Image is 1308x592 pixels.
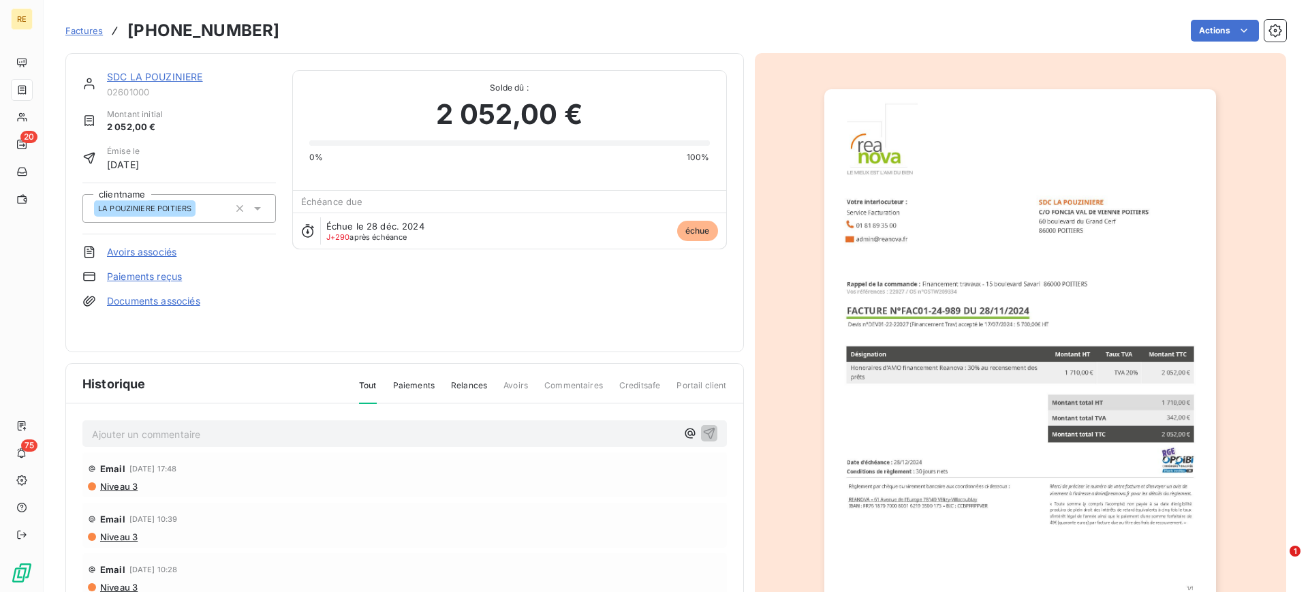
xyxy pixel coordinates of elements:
span: Creditsafe [619,379,661,403]
iframe: Intercom live chat [1262,546,1294,578]
span: [DATE] 10:28 [129,565,178,574]
span: Paiements [393,379,435,403]
span: échue [677,221,718,241]
span: Email [100,514,125,525]
div: RE [11,8,33,30]
span: Niveau 3 [99,481,138,492]
span: 02601000 [107,87,276,97]
span: J+290 [326,232,350,242]
a: Avoirs associés [107,245,176,259]
span: Niveau 3 [99,531,138,542]
a: Documents associés [107,294,200,308]
span: après échéance [326,233,407,241]
span: 2 052,00 € [436,94,582,135]
span: 1 [1290,546,1301,557]
span: Factures [65,25,103,36]
span: 75 [21,439,37,452]
span: Commentaires [544,379,603,403]
a: Factures [65,24,103,37]
span: Email [100,564,125,575]
img: Logo LeanPay [11,562,33,584]
span: [DATE] [107,157,140,172]
span: Montant initial [107,108,163,121]
button: Actions [1191,20,1259,42]
span: Email [100,463,125,474]
span: [DATE] 10:39 [129,515,178,523]
span: 0% [309,151,323,163]
span: Historique [82,375,146,393]
span: LA POUZINIERE POITIERS [98,204,191,213]
span: Portail client [676,379,726,403]
span: Avoirs [503,379,528,403]
span: 100% [687,151,710,163]
span: 20 [20,131,37,143]
a: Paiements reçus [107,270,182,283]
span: Émise le [107,145,140,157]
span: [DATE] 17:48 [129,465,177,473]
span: Solde dû : [309,82,710,94]
span: Échéance due [301,196,363,207]
a: SDC LA POUZINIERE [107,71,203,82]
h3: [PHONE_NUMBER] [127,18,279,43]
span: Échue le 28 déc. 2024 [326,221,424,232]
span: Relances [451,379,487,403]
span: Tout [359,379,377,404]
span: 2 052,00 € [107,121,163,134]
